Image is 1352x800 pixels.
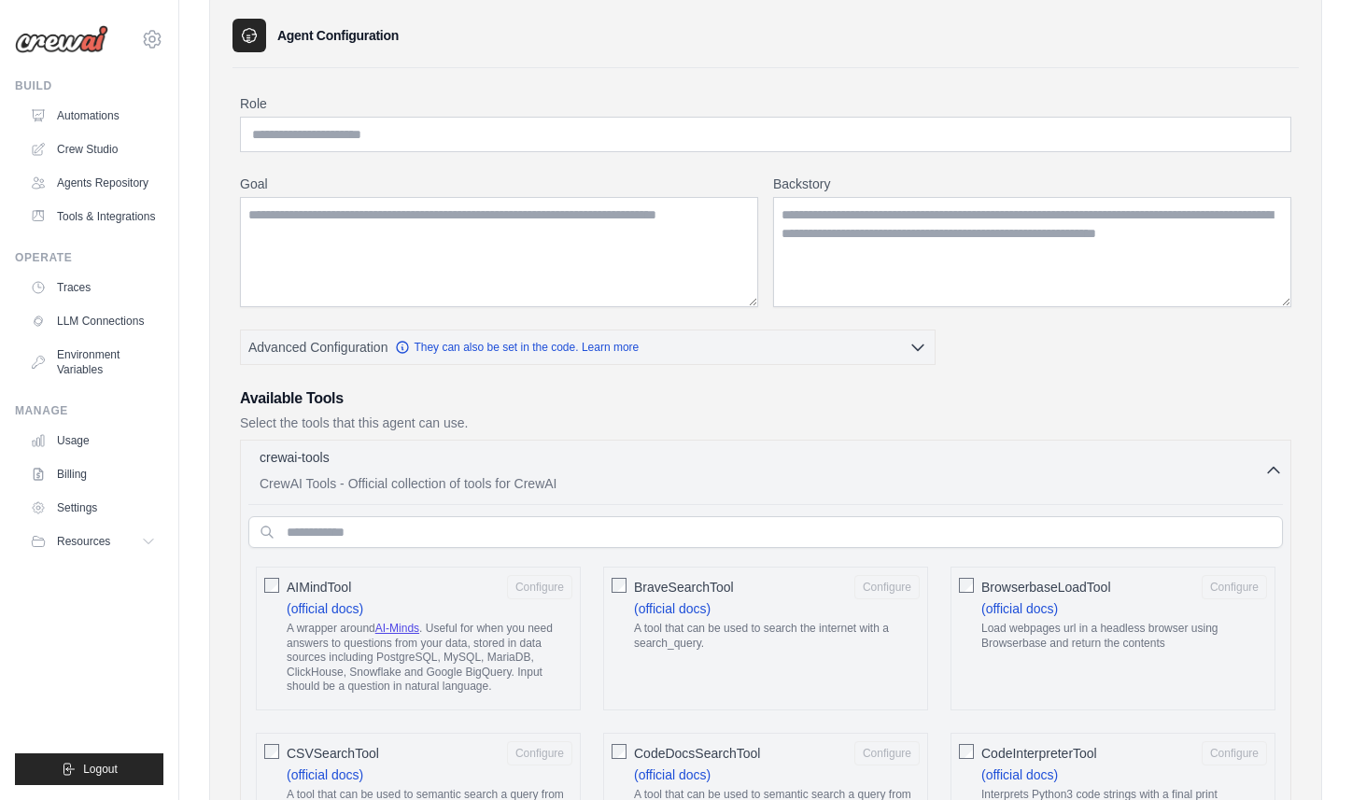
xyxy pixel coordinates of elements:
a: (official docs) [287,767,363,782]
a: Environment Variables [22,340,163,385]
p: crewai-tools [260,448,330,467]
a: Traces [22,273,163,302]
a: Crew Studio [22,134,163,164]
button: CodeInterpreterTool (official docs) Interprets Python3 code strings with a final print statement. [1202,741,1267,765]
span: CSVSearchTool [287,744,379,763]
span: AIMindTool [287,578,351,596]
a: (official docs) [287,601,363,616]
h3: Agent Configuration [277,26,399,45]
span: Resources [57,534,110,549]
a: (official docs) [981,601,1058,616]
span: BraveSearchTool [634,578,734,596]
a: (official docs) [981,767,1058,782]
p: Load webpages url in a headless browser using Browserbase and return the contents [981,622,1267,651]
h3: Available Tools [240,387,1291,410]
button: Resources [22,526,163,556]
a: Billing [22,459,163,489]
div: Manage [15,403,163,418]
a: (official docs) [634,767,711,782]
label: Goal [240,175,758,193]
span: BrowserbaseLoadTool [981,578,1111,596]
span: Advanced Configuration [248,338,387,357]
button: BraveSearchTool (official docs) A tool that can be used to search the internet with a search_query. [854,575,920,599]
label: Backstory [773,175,1291,193]
span: CodeDocsSearchTool [634,744,760,763]
p: A tool that can be used to search the internet with a search_query. [634,622,920,651]
a: LLM Connections [22,306,163,336]
button: Logout [15,753,163,785]
button: CSVSearchTool (official docs) A tool that can be used to semantic search a query from a CSV's con... [507,741,572,765]
span: CodeInterpreterTool [981,744,1097,763]
div: Operate [15,250,163,265]
div: Build [15,78,163,93]
button: AIMindTool (official docs) A wrapper aroundAI-Minds. Useful for when you need answers to question... [507,575,572,599]
a: Automations [22,101,163,131]
p: A wrapper around . Useful for when you need answers to questions from your data, stored in data s... [287,622,572,695]
a: Settings [22,493,163,523]
p: CrewAI Tools - Official collection of tools for CrewAI [260,474,1264,493]
button: BrowserbaseLoadTool (official docs) Load webpages url in a headless browser using Browserbase and... [1202,575,1267,599]
a: They can also be set in the code. Learn more [395,340,639,355]
button: Advanced Configuration They can also be set in the code. Learn more [241,330,935,364]
a: (official docs) [634,601,711,616]
a: Agents Repository [22,168,163,198]
p: Select the tools that this agent can use. [240,414,1291,432]
button: crewai-tools CrewAI Tools - Official collection of tools for CrewAI [248,448,1283,493]
span: Logout [83,762,118,777]
a: Tools & Integrations [22,202,163,232]
a: Usage [22,426,163,456]
a: AI-Minds [375,622,419,635]
label: Role [240,94,1291,113]
img: Logo [15,25,108,53]
button: CodeDocsSearchTool (official docs) A tool that can be used to semantic search a query from a Code... [854,741,920,765]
